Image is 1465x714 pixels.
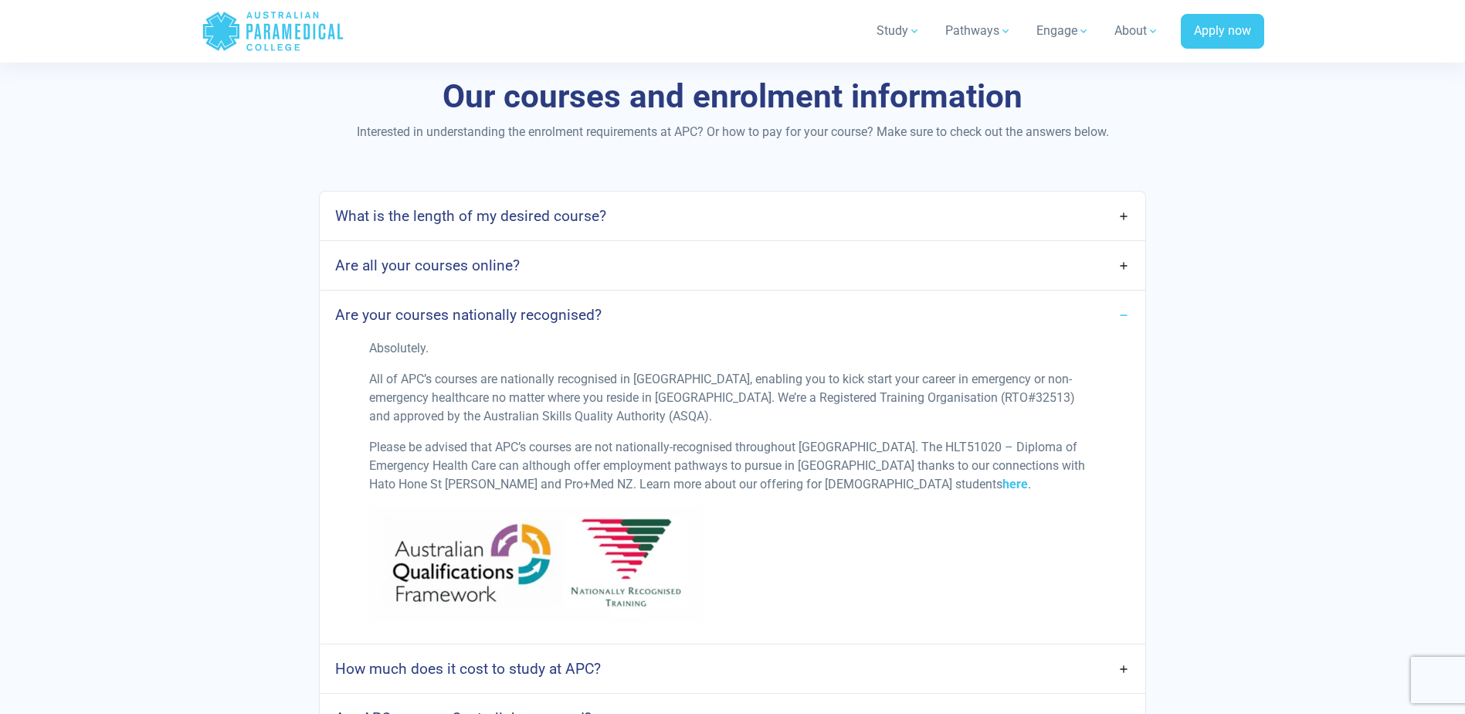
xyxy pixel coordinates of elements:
[1027,9,1099,53] a: Engage
[369,438,1095,494] p: Please be advised that APC’s courses are not nationally-recognised throughout [GEOGRAPHIC_DATA]. ...
[320,198,1145,234] a: What is the length of my desired course?
[335,660,601,678] h4: How much does it cost to study at APC?
[369,339,1095,358] p: Absolutely.
[335,207,606,225] h4: What is the length of my desired course?
[335,306,602,324] h4: Are your courses nationally recognised?
[936,9,1021,53] a: Pathways
[320,297,1145,333] a: Are your courses nationally recognised?
[369,370,1095,426] p: All of APC’s courses are nationally recognised in [GEOGRAPHIC_DATA], enabling you to kick start y...
[202,6,344,56] a: Australian Paramedical College
[281,123,1185,141] p: Interested in understanding the enrolment requirements at APC? Or how to pay for your course? Mak...
[281,77,1185,117] h3: Our courses and enrolment information
[369,506,707,622] img: AQF and NRT LOGOs Australian Paramedical College
[1002,477,1028,491] a: here
[320,651,1145,687] a: How much does it cost to study at APC?
[1105,9,1168,53] a: About
[867,9,930,53] a: Study
[335,257,520,274] h4: Are all your courses online?
[320,247,1145,284] a: Are all your courses online?
[1181,14,1264,49] a: Apply now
